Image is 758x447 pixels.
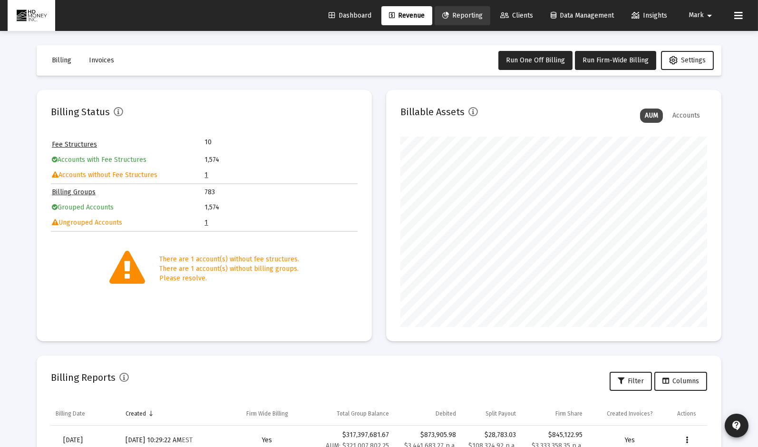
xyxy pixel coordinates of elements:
[587,402,672,425] td: Column Created Invoices?
[672,402,707,425] td: Column Actions
[205,138,281,147] td: 10
[51,370,116,385] h2: Billing Reports
[677,6,727,25] button: Mark
[309,402,394,425] td: Column Total Group Balance
[607,410,653,417] div: Created Invoices?
[230,436,304,445] div: Yes
[389,11,425,20] span: Revenue
[159,255,299,264] div: There are 1 account(s) without fee structures.
[52,56,71,64] span: Billing
[52,216,204,230] td: Ungrouped Accounts
[525,430,583,440] div: $845,122.95
[126,436,221,445] div: [DATE] 10:29:22 AM
[394,402,460,425] td: Column Debited
[329,11,371,20] span: Dashboard
[498,51,573,70] button: Run One Off Billing
[583,56,649,64] span: Run Firm-Wide Billing
[44,51,79,70] button: Billing
[662,377,699,385] span: Columns
[52,188,96,196] a: Billing Groups
[624,6,675,25] a: Insights
[205,200,357,215] td: 1,574
[52,200,204,215] td: Grouped Accounts
[89,56,114,64] span: Invoices
[52,168,204,182] td: Accounts without Fee Structures
[689,11,704,20] span: Mark
[543,6,622,25] a: Data Management
[442,11,483,20] span: Reporting
[500,11,533,20] span: Clients
[521,402,587,425] td: Column Firm Share
[159,264,299,274] div: There are 1 account(s) without billing groups.
[654,372,707,391] button: Columns
[159,274,299,283] div: Please resolve.
[205,219,208,227] a: 1
[677,410,696,417] div: Actions
[398,430,456,440] div: $873,905.98
[486,410,516,417] div: Split Payout
[610,372,652,391] button: Filter
[731,420,742,431] mat-icon: contact_support
[246,410,288,417] div: Firm Wide Billing
[506,56,565,64] span: Run One Off Billing
[618,377,644,385] span: Filter
[126,410,146,417] div: Created
[205,185,357,199] td: 783
[461,402,521,425] td: Column Split Payout
[321,6,379,25] a: Dashboard
[435,6,490,25] a: Reporting
[225,402,309,425] td: Column Firm Wide Billing
[704,6,715,25] mat-icon: arrow_drop_down
[640,109,663,123] div: AUM
[56,410,85,417] div: Billing Date
[337,410,389,417] div: Total Group Balance
[182,436,193,444] small: EST
[555,410,583,417] div: Firm Share
[400,104,465,119] h2: Billable Assets
[121,402,225,425] td: Column Created
[381,6,432,25] a: Revenue
[81,51,122,70] button: Invoices
[436,410,456,417] div: Debited
[551,11,614,20] span: Data Management
[63,436,83,444] span: [DATE]
[661,51,714,70] button: Settings
[205,171,208,179] a: 1
[632,11,667,20] span: Insights
[15,6,48,25] img: Dashboard
[52,140,97,149] a: Fee Structures
[592,436,668,445] div: Yes
[575,51,656,70] button: Run Firm-Wide Billing
[668,109,705,123] div: Accounts
[51,104,110,119] h2: Billing Status
[52,153,204,167] td: Accounts with Fee Structures
[51,402,121,425] td: Column Billing Date
[205,153,357,167] td: 1,574
[669,56,706,64] span: Settings
[493,6,541,25] a: Clients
